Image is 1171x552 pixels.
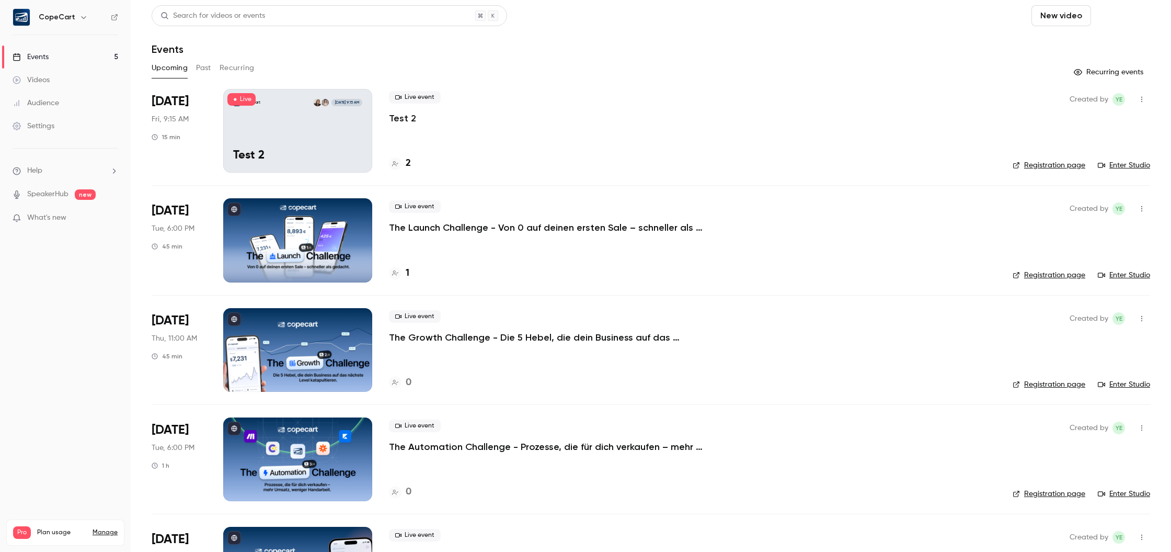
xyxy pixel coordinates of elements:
a: Enter Studio [1098,489,1150,499]
span: Tue, 6:00 PM [152,443,194,453]
a: 1 [389,266,409,280]
span: YE [1116,202,1122,215]
span: [DATE] [152,312,189,329]
span: What's new [27,212,66,223]
button: Recurring [220,60,255,76]
iframe: Noticeable Trigger [106,213,118,223]
div: Audience [13,98,59,108]
div: Videos [13,75,50,85]
div: Settings [13,121,54,131]
img: Emilia Wagner [314,99,321,106]
span: YE [1116,422,1122,434]
a: The Launch Challenge - Von 0 auf deinen ersten Sale – schneller als gedacht [389,221,703,234]
span: [DATE] [152,422,189,438]
span: Created by [1070,422,1108,434]
div: 45 min [152,242,182,251]
span: Created by [1070,312,1108,325]
button: Past [196,60,211,76]
a: The Automation Challenge - Prozesse, die für dich verkaufen – mehr Umsatz, weniger Handarbeit [389,441,703,453]
a: Enter Studio [1098,270,1150,280]
span: [DATE] [152,93,189,110]
button: Schedule [1095,5,1150,26]
div: 1 h [152,461,169,470]
span: Live event [389,200,441,213]
span: Created by [1070,531,1108,544]
a: Manage [93,528,118,537]
span: Live event [389,420,441,432]
span: Plan usage [37,528,86,537]
a: Enter Studio [1098,379,1150,390]
span: Yasamin Esfahani [1112,93,1125,106]
span: YE [1116,93,1122,106]
a: Registration page [1013,379,1085,390]
a: 0 [389,485,411,499]
button: Recurring events [1069,64,1150,81]
div: Sep 30 Tue, 6:00 PM (Europe/Berlin) [152,198,206,282]
a: Registration page [1013,270,1085,280]
span: Fri, 9:15 AM [152,114,189,125]
div: Oct 7 Tue, 6:00 PM (Europe/Berlin) [152,418,206,501]
a: Registration page [1013,489,1085,499]
span: Yasamin Esfahani [1112,531,1125,544]
div: Search for videos or events [160,10,265,21]
a: Test 2 [389,112,416,125]
img: CopeCart [13,9,30,26]
span: Created by [1070,93,1108,106]
a: SpeakerHub [27,189,68,200]
a: The Growth Challenge - Die 5 Hebel, die dein Business auf das nächste Level katapultieren [389,331,703,344]
p: Test 2 [233,149,362,163]
span: Thu, 11:00 AM [152,333,197,344]
div: 15 min [152,133,180,141]
h4: 0 [406,376,411,390]
h1: Events [152,43,183,55]
button: New video [1031,5,1091,26]
span: Created by [1070,202,1108,215]
div: Events [13,52,49,62]
span: Live event [389,529,441,542]
span: Tue, 6:00 PM [152,223,194,234]
li: help-dropdown-opener [13,165,118,176]
a: 2 [389,156,411,171]
div: Sep 26 Fri, 9:15 AM (Europe/Berlin) [152,89,206,173]
a: 0 [389,376,411,390]
span: Help [27,165,42,176]
span: Yasamin Esfahani [1112,312,1125,325]
span: [DATE] 9:15 AM [331,99,362,106]
span: Live event [389,91,441,104]
img: Yasamin Esfahani [322,99,329,106]
span: Yasamin Esfahani [1112,202,1125,215]
div: 45 min [152,352,182,361]
span: [DATE] [152,531,189,548]
span: [DATE] [152,202,189,219]
a: Test 2CopeCartYasamin EsfahaniEmilia Wagner[DATE] 9:15 AMTest 2 [223,89,372,173]
h4: 0 [406,485,411,499]
button: Upcoming [152,60,188,76]
span: Live [227,93,256,106]
span: Pro [13,526,31,539]
span: Live event [389,310,441,323]
h6: CopeCart [39,12,75,22]
a: Enter Studio [1098,160,1150,171]
span: new [75,189,96,200]
span: Yasamin Esfahani [1112,422,1125,434]
h4: 2 [406,156,411,171]
div: Oct 2 Thu, 11:00 AM (Europe/Berlin) [152,308,206,392]
span: YE [1116,312,1122,325]
span: YE [1116,531,1122,544]
a: Registration page [1013,160,1085,171]
h4: 1 [406,266,409,280]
